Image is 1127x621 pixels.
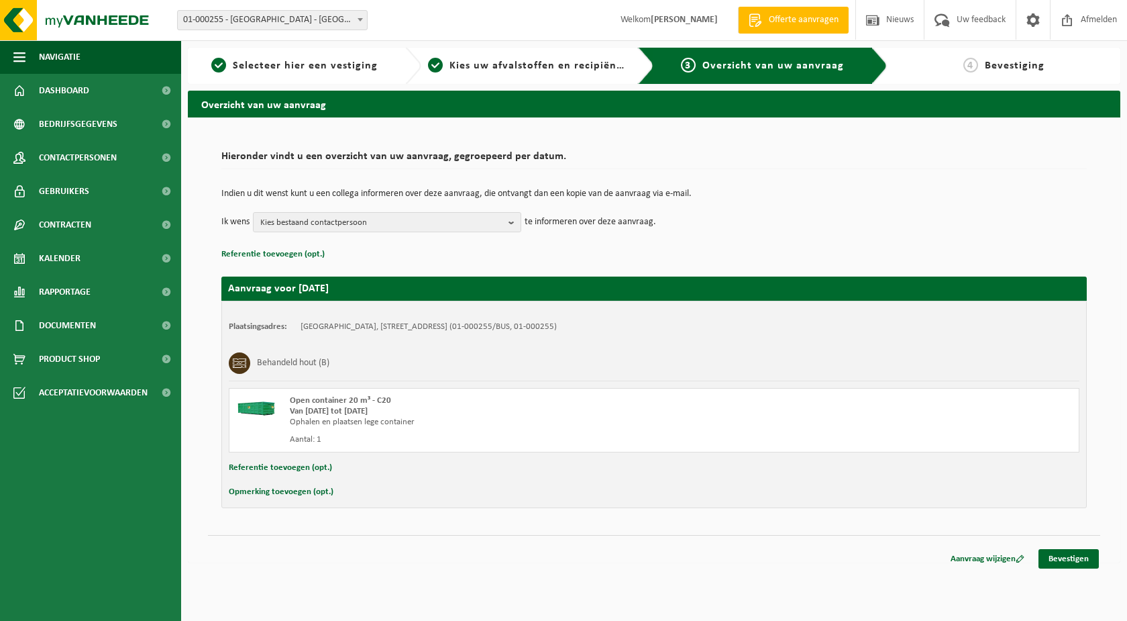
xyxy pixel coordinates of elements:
[449,60,634,71] span: Kies uw afvalstoffen en recipiënten
[985,60,1044,71] span: Bevestiging
[963,58,978,73] span: 4
[39,141,117,175] span: Contactpersonen
[738,7,849,34] a: Offerte aanvragen
[257,352,329,374] h3: Behandeld hout (B)
[39,242,80,275] span: Kalender
[702,60,844,71] span: Overzicht van uw aanvraag
[177,10,368,30] span: 01-000255 - GELDHOF HOUT NV - MOORSLEDE
[39,208,91,242] span: Contracten
[39,275,91,309] span: Rapportage
[428,58,443,73] span: 2
[39,40,80,74] span: Navigatie
[290,434,708,445] div: Aantal: 1
[253,212,521,232] button: Kies bestaand contactpersoon
[221,212,250,232] p: Ik wens
[228,283,329,294] strong: Aanvraag voor [DATE]
[1038,549,1099,569] a: Bevestigen
[39,376,148,410] span: Acceptatievoorwaarden
[39,107,117,141] span: Bedrijfsgegevens
[290,396,391,405] span: Open container 20 m³ - C20
[178,11,367,30] span: 01-000255 - GELDHOF HOUT NV - MOORSLEDE
[39,175,89,208] span: Gebruikers
[651,15,718,25] strong: [PERSON_NAME]
[221,189,1087,199] p: Indien u dit wenst kunt u een collega informeren over deze aanvraag, die ontvangt dan een kopie v...
[221,246,325,263] button: Referentie toevoegen (opt.)
[525,212,656,232] p: te informeren over deze aanvraag.
[765,13,842,27] span: Offerte aanvragen
[229,483,333,501] button: Opmerking toevoegen (opt.)
[233,60,378,71] span: Selecteer hier een vestiging
[211,58,226,73] span: 1
[941,549,1034,569] a: Aanvraag wijzigen
[188,91,1120,117] h2: Overzicht van uw aanvraag
[290,407,368,416] strong: Van [DATE] tot [DATE]
[301,322,557,332] td: [GEOGRAPHIC_DATA], [STREET_ADDRESS] (01-000255/BUS, 01-000255)
[195,58,394,74] a: 1Selecteer hier een vestiging
[39,309,96,342] span: Documenten
[290,417,708,428] div: Ophalen en plaatsen lege container
[236,395,276,416] img: HK-XC-20-GN-00.png
[229,322,287,331] strong: Plaatsingsadres:
[39,342,100,376] span: Product Shop
[221,151,1087,169] h2: Hieronder vindt u een overzicht van uw aanvraag, gegroepeerd per datum.
[229,459,332,477] button: Referentie toevoegen (opt.)
[39,74,89,107] span: Dashboard
[428,58,628,74] a: 2Kies uw afvalstoffen en recipiënten
[681,58,696,73] span: 3
[260,213,503,233] span: Kies bestaand contactpersoon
